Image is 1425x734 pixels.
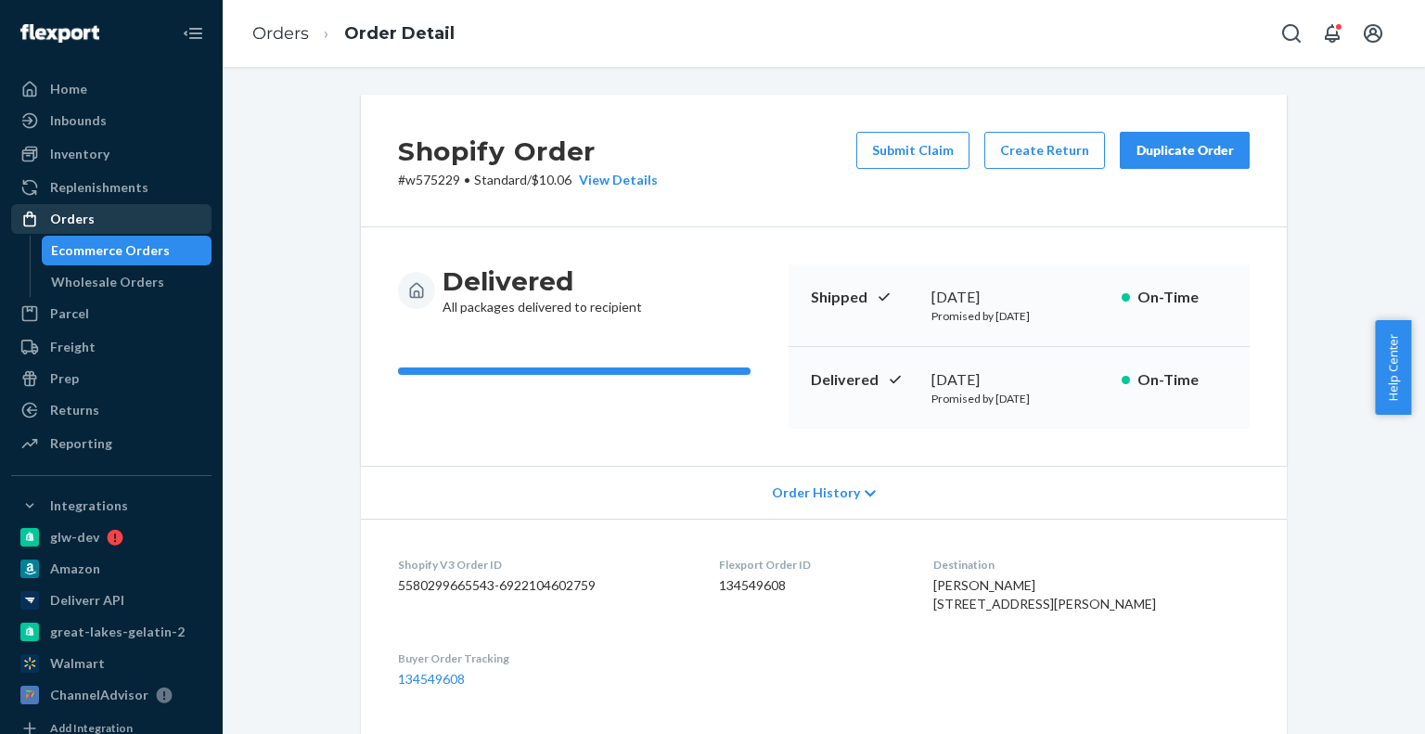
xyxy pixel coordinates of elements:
[51,273,164,291] div: Wholesale Orders
[11,106,212,135] a: Inbounds
[50,496,128,515] div: Integrations
[931,369,1107,391] div: [DATE]
[237,6,469,61] ol: breadcrumbs
[50,178,148,197] div: Replenishments
[11,332,212,362] a: Freight
[50,434,112,453] div: Reporting
[50,145,109,163] div: Inventory
[443,264,642,298] h3: Delivered
[856,132,969,169] button: Submit Claim
[398,671,465,687] a: 134549608
[50,591,124,610] div: Deliverr API
[1120,132,1250,169] button: Duplicate Order
[933,577,1156,612] span: [PERSON_NAME] [STREET_ADDRESS][PERSON_NAME]
[1136,141,1234,160] div: Duplicate Order
[174,15,212,52] button: Close Navigation
[1137,369,1227,391] p: On-Time
[50,623,185,641] div: great-lakes-gelatin-2
[464,172,470,187] span: •
[50,401,99,419] div: Returns
[50,338,96,356] div: Freight
[252,23,309,44] a: Orders
[1354,15,1392,52] button: Open account menu
[933,557,1250,573] dt: Destination
[931,391,1107,406] p: Promised by [DATE]
[1273,15,1310,52] button: Open Search Box
[443,264,642,316] div: All packages delivered to recipient
[50,80,87,98] div: Home
[11,204,212,234] a: Orders
[398,171,658,189] p: # w575229 / $10.06
[474,172,527,187] span: Standard
[11,617,212,647] a: great-lakes-gelatin-2
[398,650,689,666] dt: Buyer Order Tracking
[50,686,148,704] div: ChannelAdvisor
[1307,678,1406,725] iframe: Opens a widget where you can chat to one of our agents
[50,111,107,130] div: Inbounds
[11,554,212,584] a: Amazon
[11,586,212,615] a: Deliverr API
[11,491,212,521] button: Integrations
[50,210,95,228] div: Orders
[1314,15,1351,52] button: Open notifications
[50,654,105,673] div: Walmart
[20,24,99,43] img: Flexport logo
[42,236,212,265] a: Ecommerce Orders
[11,173,212,202] a: Replenishments
[1375,320,1411,415] button: Help Center
[50,528,99,547] div: glw-dev
[42,267,212,297] a: Wholesale Orders
[772,483,860,502] span: Order History
[11,74,212,104] a: Home
[931,287,1107,308] div: [DATE]
[398,576,689,595] dd: 5580299665543-6922104602759
[11,649,212,678] a: Walmart
[398,557,689,573] dt: Shopify V3 Order ID
[11,364,212,393] a: Prep
[11,299,212,328] a: Parcel
[11,139,212,169] a: Inventory
[50,369,79,388] div: Prep
[811,369,917,391] p: Delivered
[719,557,905,573] dt: Flexport Order ID
[11,680,212,710] a: ChannelAdvisor
[50,560,100,578] div: Amazon
[719,576,905,595] dd: 134549608
[811,287,917,308] p: Shipped
[571,171,658,189] button: View Details
[1137,287,1227,308] p: On-Time
[50,304,89,323] div: Parcel
[344,23,455,44] a: Order Detail
[398,132,658,171] h2: Shopify Order
[51,241,170,260] div: Ecommerce Orders
[11,522,212,552] a: glw-dev
[931,308,1107,324] p: Promised by [DATE]
[11,395,212,425] a: Returns
[984,132,1105,169] button: Create Return
[11,429,212,458] a: Reporting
